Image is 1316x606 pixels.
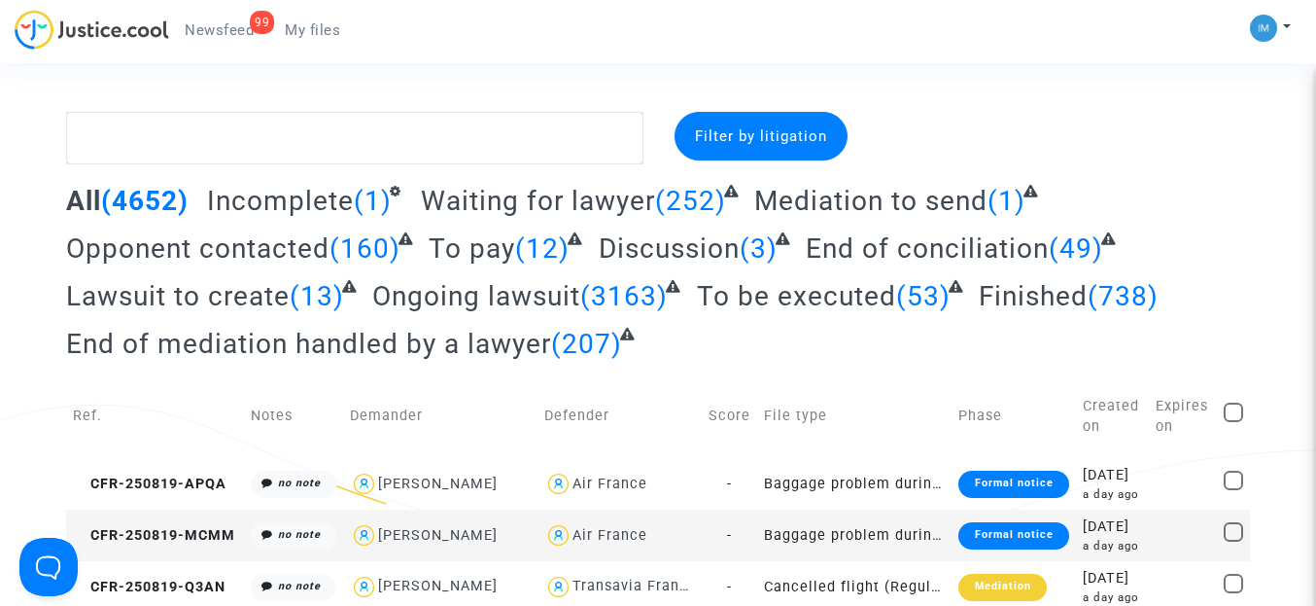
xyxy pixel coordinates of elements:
[73,527,235,544] span: CFR-250819-MCMM
[727,579,732,595] span: -
[551,328,622,360] span: (207)
[66,280,290,312] span: Lawsuit to create
[655,185,726,217] span: (252)
[515,232,570,265] span: (12)
[806,232,1049,265] span: End of conciliation
[350,521,378,550] img: icon-user.svg
[244,374,343,458] td: Notes
[544,521,572,550] img: icon-user.svg
[958,522,1068,550] div: Formal notice
[572,476,647,492] div: Air France
[378,476,498,492] div: [PERSON_NAME]
[952,374,1075,458] td: Phase
[754,185,987,217] span: Mediation to send
[958,471,1068,498] div: Formal notice
[702,374,757,458] td: Score
[285,21,340,39] span: My files
[1083,465,1142,486] div: [DATE]
[290,280,344,312] span: (13)
[537,374,702,458] td: Defender
[572,527,647,544] div: Air France
[757,374,952,458] td: File type
[19,538,78,596] iframe: Help Scout Beacon - Open
[544,573,572,601] img: icon-user.svg
[1083,568,1142,589] div: [DATE]
[169,16,269,45] a: 99Newsfeed
[1250,15,1277,42] img: a105443982b9e25553e3eed4c9f672e7
[15,10,169,50] img: jc-logo.svg
[185,21,254,39] span: Newsfeed
[250,11,274,34] div: 99
[1083,538,1142,554] div: a day ago
[896,280,951,312] span: (53)
[73,476,226,492] span: CFR-250819-APQA
[695,127,827,145] span: Filter by litigation
[350,470,378,498] img: icon-user.svg
[544,470,572,498] img: icon-user.svg
[757,458,952,510] td: Baggage problem during a flight
[421,185,655,217] span: Waiting for lawyer
[1049,232,1103,265] span: (49)
[66,328,551,360] span: End of mediation handled by a lawyer
[343,374,537,458] td: Demander
[1083,517,1142,538] div: [DATE]
[1076,374,1149,458] td: Created on
[329,232,400,265] span: (160)
[740,232,778,265] span: (3)
[599,232,740,265] span: Discussion
[278,580,321,592] i: no note
[979,280,1088,312] span: Finished
[958,574,1046,601] div: Mediation
[73,579,225,595] span: CFR-250819-Q3AN
[697,280,896,312] span: To be executed
[727,476,732,492] span: -
[66,374,245,458] td: Ref.
[580,280,668,312] span: (3163)
[207,185,354,217] span: Incomplete
[429,232,515,265] span: To pay
[572,578,697,594] div: Transavia France
[378,578,498,594] div: [PERSON_NAME]
[1083,589,1142,606] div: a day ago
[354,185,392,217] span: (1)
[278,528,321,541] i: no note
[269,16,356,45] a: My files
[1149,374,1218,458] td: Expires on
[372,280,580,312] span: Ongoing lawsuit
[1088,280,1159,312] span: (738)
[757,510,952,561] td: Baggage problem during a flight
[350,573,378,601] img: icon-user.svg
[378,527,498,544] div: [PERSON_NAME]
[101,185,189,217] span: (4652)
[987,185,1025,217] span: (1)
[1083,486,1142,503] div: a day ago
[278,477,321,489] i: no note
[727,527,732,544] span: -
[66,232,329,265] span: Opponent contacted
[66,185,101,217] span: All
